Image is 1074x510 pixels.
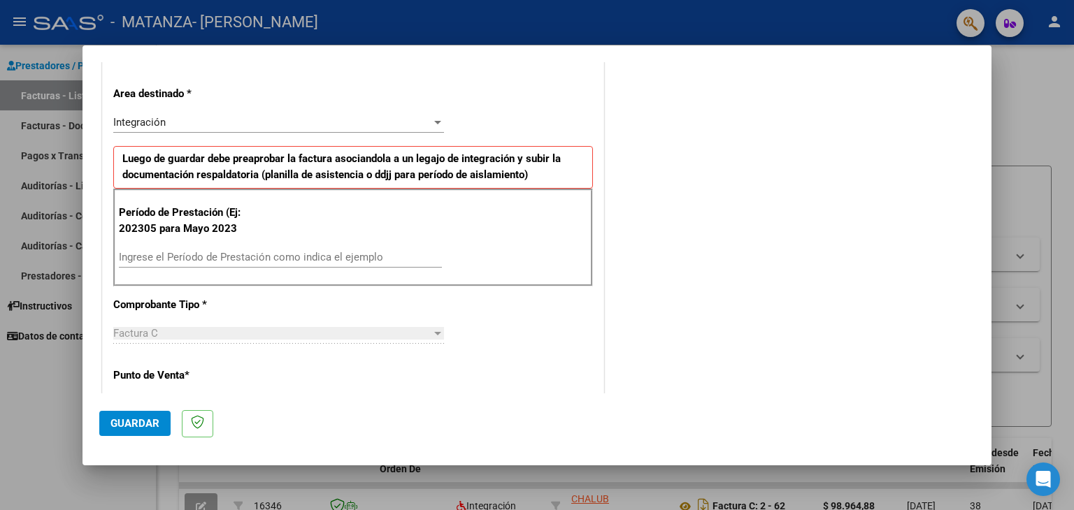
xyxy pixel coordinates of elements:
p: Punto de Venta [113,367,257,384]
p: Comprobante Tipo * [113,297,257,313]
strong: Luego de guardar debe preaprobar la factura asociandola a un legajo de integración y subir la doc... [122,152,561,181]
p: Area destinado * [113,86,257,102]
span: Factura C [113,327,158,340]
p: Período de Prestación (Ej: 202305 para Mayo 2023 [119,205,259,236]
button: Guardar [99,411,171,436]
span: Guardar [110,417,159,430]
div: Open Intercom Messenger [1026,462,1060,496]
span: Integración [113,116,166,129]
